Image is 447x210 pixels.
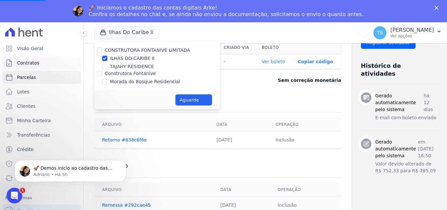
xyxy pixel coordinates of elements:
[3,128,81,142] a: Transferências
[219,41,257,54] th: Criado via
[5,194,78,202] div: Plataformas
[17,132,50,138] span: Transferências
[298,59,333,64] button: Copiar código
[3,42,81,55] a: Visão Geral
[424,92,437,113] p: há 12 dias
[94,26,159,39] button: Ilhas Do Caribe Ii
[375,161,437,174] p: Valor devido alterado de R$ 752,33 para R$ 795,09
[3,114,81,127] a: Minha Carteira
[270,183,341,197] th: Operação
[375,139,418,159] h3: Gerado automaticamente pelo sistema
[94,183,212,197] th: Arquivo
[268,118,341,131] th: Operação
[390,27,434,33] p: [PERSON_NAME]
[390,33,434,39] p: Ver opções
[17,117,51,124] span: Minha Carteira
[17,88,29,95] span: Lotes
[3,85,81,98] a: Lotes
[28,25,113,31] p: Message from Adriane, sent Há 5h
[268,131,341,149] td: Inclusão
[102,202,151,208] a: Remessa #292cae45
[17,146,34,153] span: Crédito
[212,183,270,197] th: Data
[20,188,25,193] span: 1
[110,55,154,62] label: ILHAS DO CARIBE II
[102,137,147,143] a: Retorno #638c6f6e
[3,172,81,185] a: Troca de Arquivos
[105,71,156,76] label: Construtora Fontanive
[435,6,441,10] div: Fechar
[377,30,383,35] span: TB
[257,41,293,54] th: Boleto
[3,143,81,156] a: Crédito
[3,157,81,170] a: Negativação
[7,188,22,203] iframe: Intercom live chat
[3,71,81,84] a: Parcelas
[17,74,36,81] span: Parcelas
[3,100,81,113] a: Clientes
[175,94,212,105] button: Aguarde
[73,6,83,16] img: Profile image for Adriane
[368,24,447,42] button: TB [PERSON_NAME] Ver opções
[89,5,364,18] div: 🚀 Iniciamos o cadastro das contas digitais Arke! Confira os detalhes no chat e, se ainda não envi...
[110,78,180,85] label: Morada do Bosque Residencial
[361,62,431,78] h3: Histórico de atividades
[418,139,437,159] p: em [DATE] 16:50
[17,103,35,109] span: Clientes
[110,63,154,70] label: TAJAHY RESIDENCE
[17,45,43,52] span: Visão Geral
[375,92,424,113] h3: Gerado automaticamente pelo sistema
[94,162,341,170] h3: Importação
[17,60,39,66] span: Contratos
[5,146,136,192] iframe: Intercom notifications mensagem
[209,131,268,149] td: [DATE]
[105,48,190,53] label: CONSTRUTORA FONTANIVE LIMITADA
[94,118,209,131] th: Arquivo
[219,54,257,69] th: -
[278,77,341,84] dd: Sem correção monetária
[262,59,285,64] a: Ver boleto
[28,19,112,155] span: 🚀 Demos início ao cadastro das Contas Digitais Arke! Iniciamos a abertura para clientes do modelo...
[3,56,81,69] a: Contratos
[209,118,268,131] th: Data
[375,114,437,121] p: E-mail com boleto enviado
